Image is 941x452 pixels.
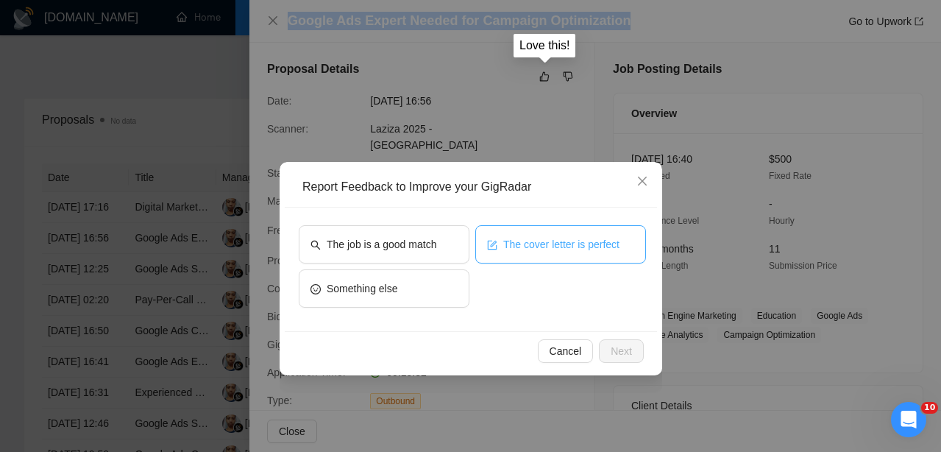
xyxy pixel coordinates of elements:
[636,175,648,187] span: close
[327,280,398,297] span: Something else
[622,162,662,202] button: Close
[310,283,321,294] span: smile
[487,239,497,250] span: form
[299,269,469,308] button: smileSomething else
[302,179,650,195] div: Report Feedback to Improve your GigRadar
[475,225,646,264] button: formThe cover letter is perfect
[891,402,926,437] iframe: Intercom live chat
[599,339,644,363] button: Next
[549,343,581,359] span: Cancel
[310,239,321,250] span: search
[299,225,469,264] button: searchThe job is a good match
[327,236,436,253] span: The job is a good match
[503,236,619,253] span: The cover letter is perfect
[537,339,593,363] button: Cancel
[921,402,938,414] span: 10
